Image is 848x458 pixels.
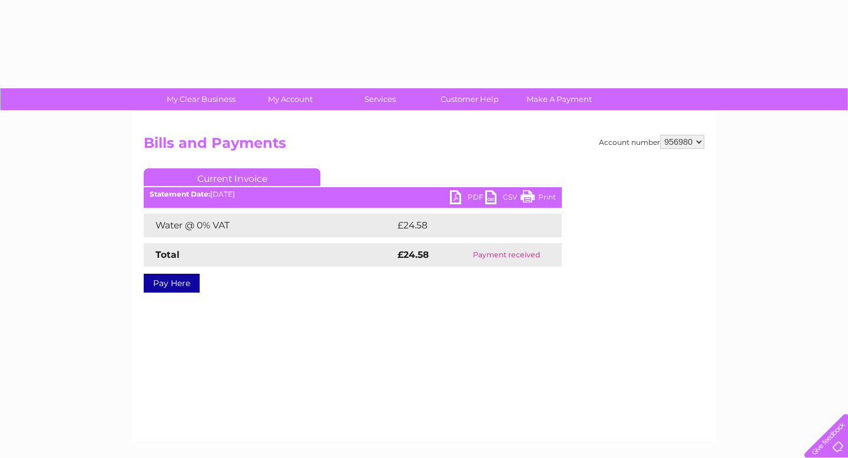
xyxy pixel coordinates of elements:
[421,88,518,110] a: Customer Help
[511,88,608,110] a: Make A Payment
[395,214,538,237] td: £24.58
[242,88,339,110] a: My Account
[485,190,521,207] a: CSV
[144,274,200,293] a: Pay Here
[599,135,704,149] div: Account number
[144,135,704,157] h2: Bills and Payments
[450,190,485,207] a: PDF
[153,88,250,110] a: My Clear Business
[155,249,180,260] strong: Total
[144,168,320,186] a: Current Invoice
[451,243,562,267] td: Payment received
[150,190,210,198] b: Statement Date:
[332,88,429,110] a: Services
[144,214,395,237] td: Water @ 0% VAT
[397,249,429,260] strong: £24.58
[144,190,562,198] div: [DATE]
[521,190,556,207] a: Print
